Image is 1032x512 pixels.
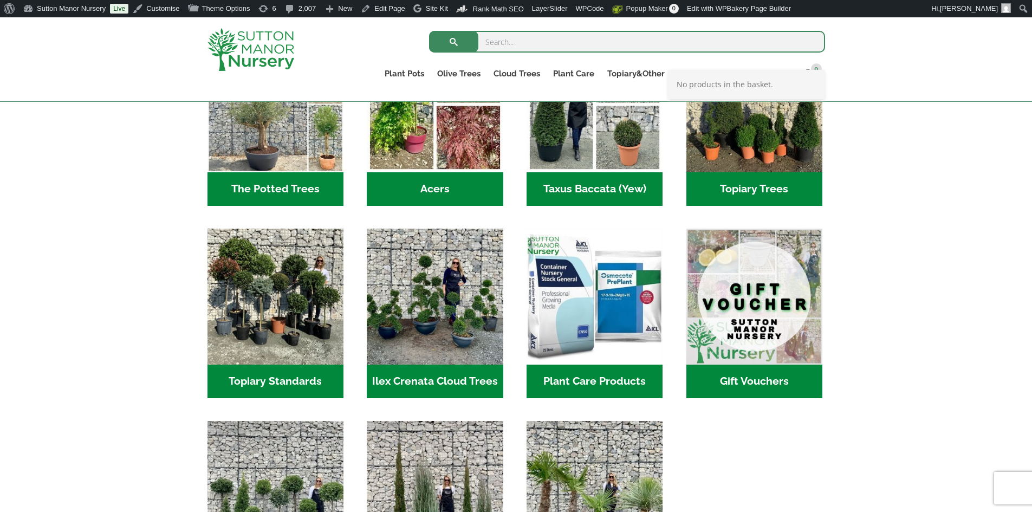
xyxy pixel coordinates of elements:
img: Home - food and soil [527,229,663,365]
a: Visit product category Gift Vouchers [686,229,822,398]
a: Topiary&Other [601,66,671,81]
a: Cloud Trees [487,66,547,81]
img: Home - 9CE163CB 973F 4905 8AD5 A9A890F87D43 [367,229,503,365]
span: 0 [669,4,679,14]
img: Home - MAIN [686,229,822,365]
a: Visit product category Acers [367,36,503,206]
a: Visit product category Ilex Crenata Cloud Trees [367,229,503,398]
a: Olive Trees [431,66,487,81]
img: Home - new coll [207,36,343,172]
span: 0 [811,63,822,74]
h2: Ilex Crenata Cloud Trees [367,365,503,398]
img: Home - Untitled Project [527,36,663,172]
a: Delivery [708,66,754,81]
h2: The Potted Trees [207,172,343,206]
a: Visit product category Topiary Standards [207,229,343,398]
a: About [671,66,708,81]
a: Plant Pots [378,66,431,81]
a: Visit product category Plant Care Products [527,229,663,398]
span: [PERSON_NAME] [940,4,998,12]
h2: Topiary Standards [207,365,343,398]
img: Home - Untitled Project 4 [367,36,503,172]
a: Plant Care [547,66,601,81]
h2: Plant Care Products [527,365,663,398]
img: Home - C8EC7518 C483 4BAA AA61 3CAAB1A4C7C4 1 201 a [686,36,822,172]
span: Rank Math SEO [473,5,524,13]
a: Visit product category The Potted Trees [207,36,343,206]
h2: Acers [367,172,503,206]
a: 0 [797,66,825,81]
span: Site Kit [426,4,448,12]
a: Visit product category Topiary Trees [686,36,822,206]
h2: Topiary Trees [686,172,822,206]
a: Visit product category Taxus Baccata (Yew) [527,36,663,206]
h2: Taxus Baccata (Yew) [527,172,663,206]
img: logo [207,28,294,71]
a: Live [110,4,128,14]
input: Search... [429,31,825,53]
a: Contact [754,66,797,81]
h2: Gift Vouchers [686,365,822,398]
img: Home - IMG 5223 [207,229,343,365]
p: No products in the basket. [677,78,816,91]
